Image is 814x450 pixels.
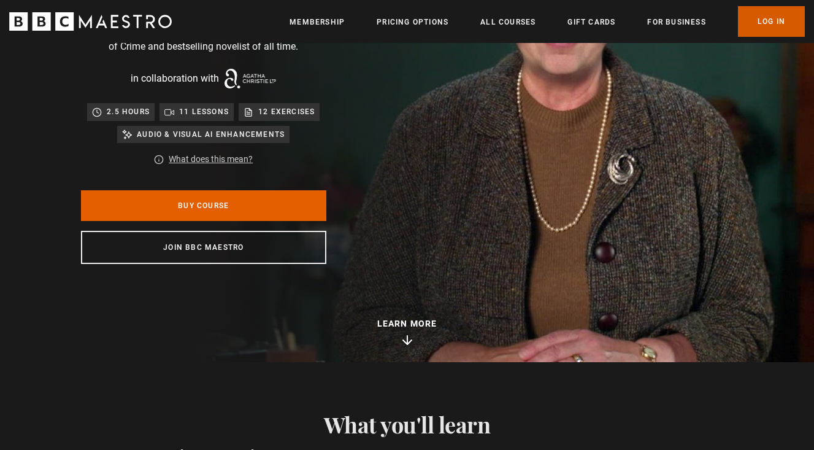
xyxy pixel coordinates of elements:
a: What does this mean? [169,153,253,166]
a: Gift Cards [567,16,615,28]
a: For business [647,16,705,28]
p: 11 lessons [179,106,229,118]
a: Buy Course [81,190,326,221]
a: Log In [738,6,805,37]
nav: Primary [290,6,805,37]
a: Membership [290,16,345,28]
h2: What you'll learn [169,411,645,437]
a: Join BBC Maestro [81,231,326,264]
p: Audio & visual AI enhancements [137,128,285,141]
a: Pricing Options [377,16,448,28]
svg: BBC Maestro [9,12,172,31]
p: 2.5 hours [107,106,150,118]
p: in collaboration with [131,71,219,86]
p: Learn more [377,317,437,330]
p: 12 exercises [258,106,315,118]
a: All Courses [480,16,536,28]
